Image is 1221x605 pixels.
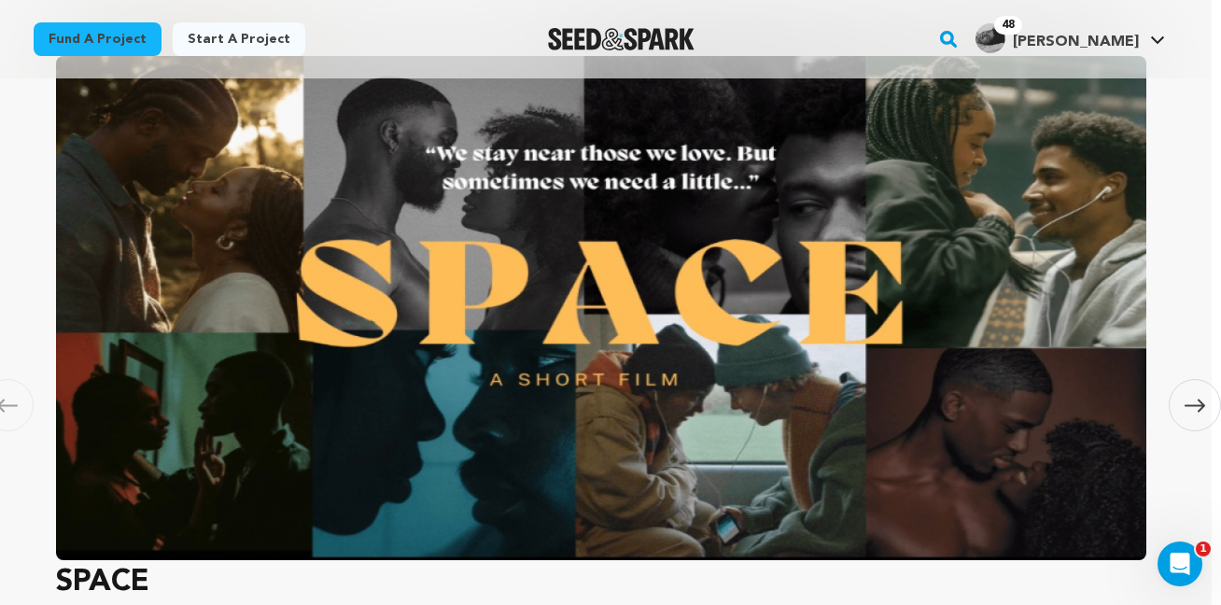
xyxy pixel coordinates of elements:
[56,56,1146,560] img: SPACE
[34,22,161,56] a: Fund a project
[548,28,695,50] img: Seed&Spark Logo Dark Mode
[972,20,1169,53] a: Nathan M.'s Profile
[56,560,1146,605] h3: SPACE
[1158,542,1202,586] iframe: Intercom live chat
[972,20,1169,59] span: Nathan M.'s Profile
[975,23,1139,53] div: Nathan M.'s Profile
[994,16,1022,35] span: 48
[1196,542,1211,556] span: 1
[975,23,1005,53] img: a624ee36a3fc43d5.png
[173,22,305,56] a: Start a project
[548,28,695,50] a: Seed&Spark Homepage
[1013,35,1139,49] span: [PERSON_NAME]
